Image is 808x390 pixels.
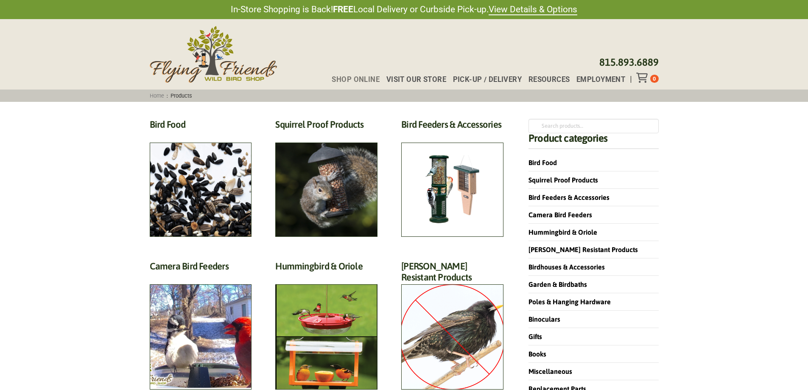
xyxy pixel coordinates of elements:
[325,76,379,83] a: Shop Online
[446,76,522,83] a: Pick-up / Delivery
[150,261,252,276] h2: Camera Bird Feeders
[332,76,380,83] span: Shop Online
[380,76,446,83] a: Visit Our Store
[401,261,503,390] a: Visit product category Starling Resistant Products
[528,263,605,271] a: Birdhouses & Accessories
[231,3,577,16] span: In-Store Shopping is Back! Local Delivery or Curbside Pick-up.
[528,133,658,149] h4: Product categories
[401,119,503,135] h2: Bird Feeders & Accessories
[147,93,195,99] span: :
[150,119,252,237] a: Visit product category Bird Food
[489,4,577,15] a: View Details & Options
[528,368,572,375] a: Miscellaneous
[528,333,542,340] a: Gifts
[653,76,656,82] span: 0
[528,76,570,83] span: Resources
[386,76,446,83] span: Visit Our Store
[528,281,587,288] a: Garden & Birdbaths
[528,350,546,358] a: Books
[528,176,598,184] a: Squirrel Proof Products
[528,159,557,166] a: Bird Food
[528,246,638,253] a: [PERSON_NAME] Resistant Products
[453,76,522,83] span: Pick-up / Delivery
[150,261,252,390] a: Visit product category Camera Bird Feeders
[147,93,167,99] a: Home
[528,211,592,219] a: Camera Bird Feeders
[528,315,560,323] a: Binoculars
[168,93,195,99] span: Products
[528,298,611,306] a: Poles & Hanging Hardware
[599,56,659,68] a: 815.893.6889
[636,73,650,83] div: Toggle Off Canvas Content
[528,194,609,201] a: Bird Feeders & Accessories
[401,261,503,288] h2: [PERSON_NAME] Resistant Products
[275,261,377,390] a: Visit product category Hummingbird & Oriole
[275,119,377,135] h2: Squirrel Proof Products
[570,76,625,83] a: Employment
[528,119,658,133] input: Search products…
[528,228,597,236] a: Hummingbird & Oriole
[333,4,353,14] strong: FREE
[522,76,570,83] a: Resources
[150,119,252,135] h2: Bird Food
[401,119,503,237] a: Visit product category Bird Feeders & Accessories
[275,261,377,276] h2: Hummingbird & Oriole
[275,119,377,237] a: Visit product category Squirrel Proof Products
[576,76,625,83] span: Employment
[150,26,277,83] img: Flying Friends Wild Bird Shop Logo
